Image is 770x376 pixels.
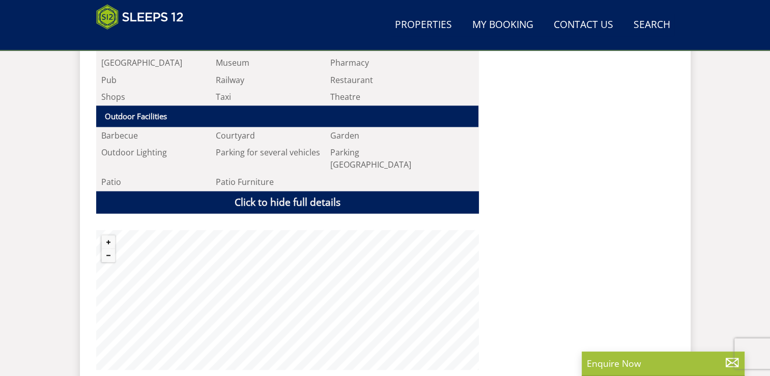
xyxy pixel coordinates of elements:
[96,230,479,370] canvas: Map
[102,235,115,249] button: Zoom in
[326,71,440,89] li: Restaurant
[468,14,537,37] a: My Booking
[587,357,739,370] p: Enquire Now
[211,54,326,71] li: Museum
[97,71,211,89] li: Pub
[326,127,440,144] li: Garden
[630,14,674,37] a: Search
[391,14,456,37] a: Properties
[96,4,184,30] img: Sleeps 12
[211,144,326,173] li: Parking for several vehicles
[96,191,479,214] a: Click to hide full details
[326,89,440,106] li: Theatre
[326,144,440,173] li: Parking [GEOGRAPHIC_DATA]
[96,105,478,127] th: Outdoor Facilities
[97,54,211,71] li: [GEOGRAPHIC_DATA]
[326,54,440,71] li: Pharmacy
[211,173,326,191] li: Patio Furniture
[211,127,326,144] li: Courtyard
[97,127,211,144] li: Barbecue
[91,36,198,44] iframe: Customer reviews powered by Trustpilot
[97,173,211,191] li: Patio
[550,14,617,37] a: Contact Us
[211,89,326,106] li: Taxi
[97,144,211,173] li: Outdoor Lighting
[211,71,326,89] li: Railway
[102,249,115,262] button: Zoom out
[97,89,211,106] li: Shops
